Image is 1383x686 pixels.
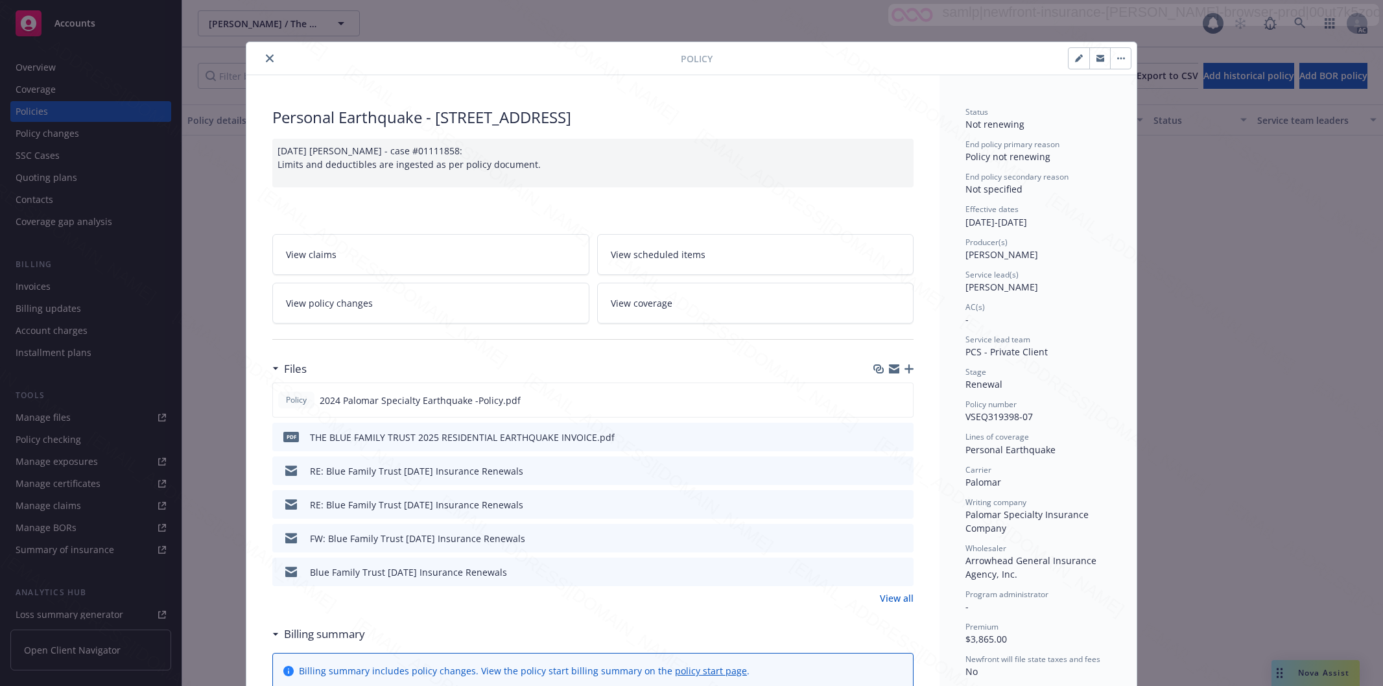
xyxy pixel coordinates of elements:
[965,118,1024,130] span: Not renewing
[965,334,1030,345] span: Service lead team
[965,508,1091,534] span: Palomar Specialty Insurance Company
[897,431,908,444] button: preview file
[876,565,886,579] button: download file
[965,248,1038,261] span: [PERSON_NAME]
[310,565,507,579] div: Blue Family Trust [DATE] Insurance Renewals
[876,532,886,545] button: download file
[965,204,1019,215] span: Effective dates
[272,234,589,275] a: View claims
[880,591,914,605] a: View all
[965,366,986,377] span: Stage
[965,443,1111,456] div: Personal Earthquake
[286,296,373,310] span: View policy changes
[284,626,365,643] h3: Billing summary
[965,281,1038,293] span: [PERSON_NAME]
[965,150,1050,163] span: Policy not renewing
[965,313,969,325] span: -
[272,139,914,187] div: [DATE] [PERSON_NAME] - case #01111858: Limits and deductibles are ingested as per policy document.
[320,394,521,407] span: 2024 Palomar Specialty Earthquake -Policy.pdf
[965,665,978,678] span: No
[965,346,1048,358] span: PCS - Private Client
[272,283,589,324] a: View policy changes
[876,464,886,478] button: download file
[876,498,886,512] button: download file
[965,183,1022,195] span: Not specified
[262,51,278,66] button: close
[284,361,307,377] h3: Files
[965,621,999,632] span: Premium
[965,654,1100,665] span: Newfront will file state taxes and fees
[965,476,1001,488] span: Palomar
[597,283,914,324] a: View coverage
[965,600,969,613] span: -
[597,234,914,275] a: View scheduled items
[272,106,914,128] div: Personal Earthquake - [STREET_ADDRESS]
[310,532,525,545] div: FW: Blue Family Trust [DATE] Insurance Renewals
[965,139,1059,150] span: End policy primary reason
[283,432,299,442] span: pdf
[310,464,523,478] div: RE: Blue Family Trust [DATE] Insurance Renewals
[897,532,908,545] button: preview file
[965,302,985,313] span: AC(s)
[965,633,1007,645] span: $3,865.00
[876,431,886,444] button: download file
[310,431,615,444] div: THE BLUE FAMILY TRUST 2025 RESIDENTIAL EARTHQUAKE INVOICE.pdf
[611,248,705,261] span: View scheduled items
[299,664,750,678] div: Billing summary includes policy changes. View the policy start billing summary on the .
[897,565,908,579] button: preview file
[272,361,307,377] div: Files
[965,543,1006,554] span: Wholesaler
[965,464,991,475] span: Carrier
[681,52,713,65] span: Policy
[965,399,1017,410] span: Policy number
[965,171,1069,182] span: End policy secondary reason
[965,106,988,117] span: Status
[897,498,908,512] button: preview file
[875,394,886,407] button: download file
[965,589,1048,600] span: Program administrator
[283,394,309,406] span: Policy
[611,296,672,310] span: View coverage
[965,237,1008,248] span: Producer(s)
[897,464,908,478] button: preview file
[286,248,337,261] span: View claims
[675,665,747,677] a: policy start page
[965,204,1111,228] div: [DATE] - [DATE]
[272,626,365,643] div: Billing summary
[965,378,1002,390] span: Renewal
[965,497,1026,508] span: Writing company
[965,269,1019,280] span: Service lead(s)
[965,554,1099,580] span: Arrowhead General Insurance Agency, Inc.
[896,394,908,407] button: preview file
[965,431,1029,442] span: Lines of coverage
[310,498,523,512] div: RE: Blue Family Trust [DATE] Insurance Renewals
[965,410,1033,423] span: VSEQ319398-07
